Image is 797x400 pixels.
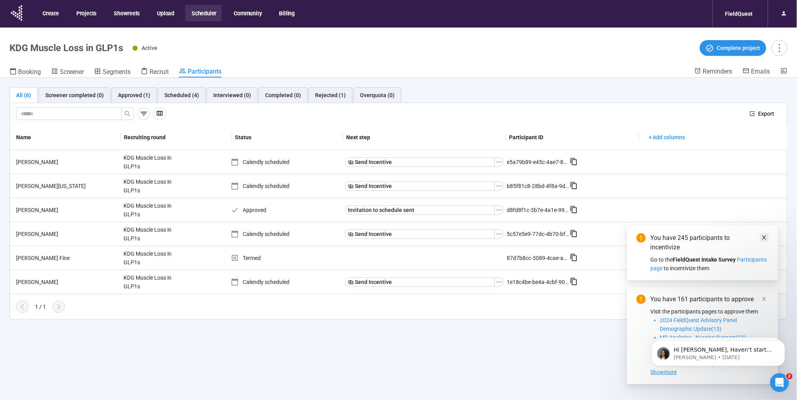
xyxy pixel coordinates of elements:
[265,91,301,100] div: Completed (0)
[121,107,134,120] button: search
[13,278,120,286] div: [PERSON_NAME]
[231,254,341,262] div: Termed
[51,67,84,77] a: Screener
[19,304,26,310] span: left
[120,270,179,294] div: KDG Muscle Loss in GLP1s
[120,198,179,222] div: KDG Muscle Loss in GLP1s
[360,91,395,100] div: Overquota (0)
[762,296,767,302] span: close
[213,91,251,100] div: Interviewed (0)
[673,256,736,263] strong: FieldQuest Intake Survey
[10,125,121,150] th: Name
[496,183,502,189] span: ellipsis
[231,206,341,214] div: Approved
[120,174,179,198] div: KDG Muscle Loss in GLP1s
[494,205,504,215] button: ellipsis
[13,206,120,214] div: [PERSON_NAME]
[118,91,150,100] div: Approved (1)
[355,278,392,286] span: Send Incentive
[345,229,495,239] button: Send Incentive
[13,158,120,166] div: [PERSON_NAME]
[651,233,769,252] div: You have 245 participants to incentivize
[642,131,692,144] button: + Add columns
[232,125,343,150] th: Status
[16,300,29,313] button: left
[13,230,120,238] div: [PERSON_NAME]
[45,91,104,100] div: Screener completed (0)
[52,300,65,313] button: right
[786,373,793,380] span: 2
[13,182,120,190] div: [PERSON_NAME][US_STATE]
[507,230,570,238] div: 5c57e5e9-77dc-4b70-bf8d-0cdf303aaca6
[120,150,179,174] div: KDG Muscle Loss in GLP1s
[231,182,341,190] div: Calendly scheduled
[121,125,232,150] th: Recruiting round
[750,111,755,116] span: export
[355,230,392,238] span: Send Incentive
[496,159,502,165] span: ellipsis
[751,68,770,75] span: Emails
[315,91,346,100] div: Rejected (1)
[179,67,221,77] a: Participants
[762,235,767,240] span: close
[494,181,504,191] button: ellipsis
[743,67,770,77] a: Emails
[743,107,781,120] button: exportExport
[507,158,570,166] div: e5a79b89-e45c-4ae7-8046-e921bd84c958
[694,67,732,77] a: Reminders
[651,295,769,304] div: You have 161 participants to approve
[343,125,506,150] th: Next step
[151,5,180,21] button: Upload
[660,317,737,332] span: 2024 FieldQuest Advisory Panel Demographic Update(13)
[636,233,646,243] span: exclamation-circle
[9,67,41,77] a: Booking
[636,295,646,304] span: exclamation-circle
[721,6,758,21] div: FieldQuest
[649,133,685,142] span: + Add columns
[345,277,495,287] button: Send Incentive
[35,302,46,311] div: 1 / 1
[496,279,502,285] span: ellipsis
[507,278,570,286] div: 1e18c4be-be4a-4cbf-909d-1f1d90c398c9
[142,45,157,51] span: Active
[348,206,415,214] span: Invitation to schedule sent
[103,68,131,76] span: Segments
[185,5,222,21] button: Scheduler
[120,246,179,270] div: KDG Muscle Loss in GLP1s
[494,277,504,287] button: ellipsis
[496,231,502,237] span: ellipsis
[651,307,769,316] p: Visit the participants pages to approve them
[60,68,84,76] span: Screener
[16,91,31,100] div: All (6)
[273,5,301,21] button: Billing
[345,181,495,191] button: Send Incentive
[9,42,123,53] h1: KDG Muscle Loss in GLP1s
[70,5,102,21] button: Projects
[13,254,120,262] div: [PERSON_NAME] Fine
[107,5,145,21] button: Showreels
[345,205,495,215] button: Invitation to schedule sent
[34,30,136,37] p: Message from Nikki, sent 6w ago
[55,304,62,310] span: right
[231,158,341,166] div: Calendly scheduled
[758,109,775,118] span: Export
[506,125,639,150] th: Participant ID
[94,67,131,77] a: Segments
[700,40,766,56] button: Complete project
[640,324,797,379] iframe: Intercom notifications message
[507,206,570,214] div: d8fd8f1c-3b7e-4a1e-99a6-b630c3b949a8
[231,278,341,286] div: Calendly scheduled
[774,42,785,53] span: more
[345,157,495,167] button: Send Incentive
[188,68,221,75] span: Participants
[34,23,135,68] span: Hi [PERSON_NAME], Haven’t started a project yet? Start small. Ask your audience about what’s happ...
[772,40,788,56] button: more
[120,222,179,246] div: KDG Muscle Loss in GLP1s
[18,68,41,76] span: Booking
[124,111,131,117] span: search
[36,5,65,21] button: Create
[507,182,570,190] div: b85f81c8-28bd-4f8a-9d62-84b4612160d8
[651,255,769,273] div: Go to the to incentivize them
